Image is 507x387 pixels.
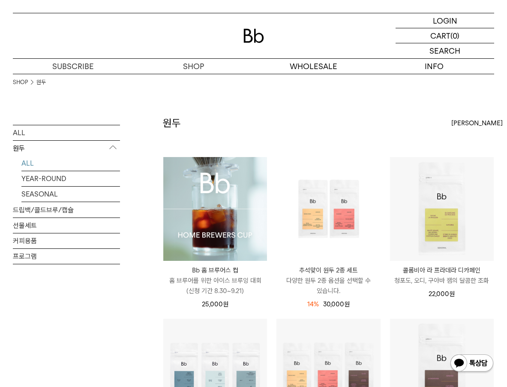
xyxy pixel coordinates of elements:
[163,157,267,261] img: Bb 홈 브루어스 컵
[276,265,380,275] p: 추석맞이 원두 2종 세트
[223,300,228,308] span: 원
[163,265,267,275] p: Bb 홈 브루어스 컵
[13,59,133,74] a: SUBSCRIBE
[374,59,494,74] p: INFO
[344,300,350,308] span: 원
[307,299,319,309] div: 14%
[450,354,494,374] img: 카카오톡 채널 1:1 채팅 버튼
[430,28,450,43] p: CART
[276,265,380,296] a: 추석맞이 원두 2종 세트 다양한 원두 2종 옵션을 선택할 수 있습니다.
[133,59,254,74] a: SHOP
[21,186,120,201] a: SEASONAL
[36,78,46,87] a: 원두
[390,157,494,261] img: 콜롬비아 라 프라데라 디카페인
[323,300,350,308] span: 30,000
[202,300,228,308] span: 25,000
[396,28,494,43] a: CART (0)
[390,265,494,286] a: 콜롬비아 라 프라데라 디카페인 청포도, 오디, 구아바 잼의 달콤한 조화
[254,59,374,74] p: WHOLESALE
[450,28,459,43] p: (0)
[433,13,457,28] p: LOGIN
[163,275,267,296] p: 홈 브루어를 위한 아이스 브루잉 대회 (신청 기간 8.30~9.21)
[276,157,380,261] img: 추석맞이 원두 2종 세트
[449,290,455,298] span: 원
[13,248,120,263] a: 프로그램
[13,78,28,87] a: SHOP
[163,116,181,130] h2: 원두
[13,202,120,217] a: 드립백/콜드브루/캡슐
[163,265,267,296] a: Bb 홈 브루어스 컵 홈 브루어를 위한 아이스 브루잉 대회(신청 기간 8.30~9.21)
[21,155,120,170] a: ALL
[13,125,120,140] a: ALL
[243,29,264,43] img: 로고
[276,275,380,296] p: 다양한 원두 2종 옵션을 선택할 수 있습니다.
[13,233,120,248] a: 커피용품
[429,43,460,58] p: SEARCH
[390,265,494,275] p: 콜롬비아 라 프라데라 디카페인
[451,118,503,128] span: [PERSON_NAME]
[13,218,120,233] a: 선물세트
[390,275,494,286] p: 청포도, 오디, 구아바 잼의 달콤한 조화
[13,140,120,156] p: 원두
[21,171,120,186] a: YEAR-ROUND
[396,13,494,28] a: LOGIN
[429,290,455,298] span: 22,000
